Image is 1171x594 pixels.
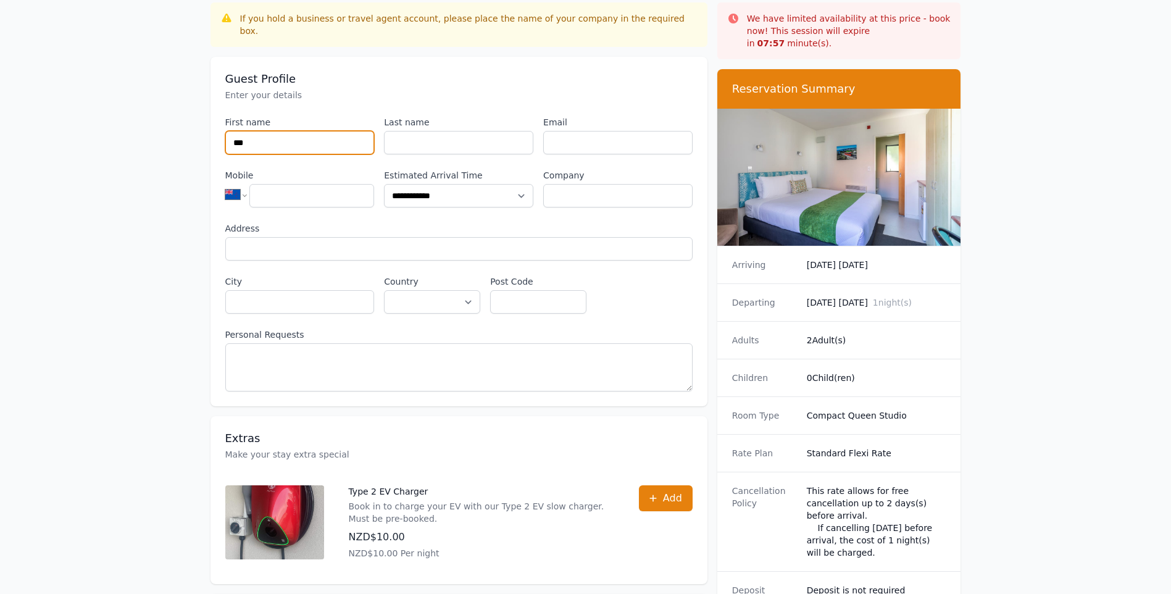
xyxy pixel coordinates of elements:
dd: [DATE] [DATE] [807,259,946,271]
div: If you hold a business or travel agent account, please place the name of your company in the requ... [240,12,698,37]
img: Type 2 EV Charger [225,485,324,559]
dt: Cancellation Policy [732,485,797,559]
dd: Compact Queen Studio [807,409,946,422]
dt: Arriving [732,259,797,271]
label: Last name [384,116,533,128]
h3: Reservation Summary [732,82,946,96]
dt: Departing [732,296,797,309]
dd: Standard Flexi Rate [807,447,946,459]
label: Email [543,116,693,128]
dt: Room Type [732,409,797,422]
dd: 2 Adult(s) [807,334,946,346]
dt: Adults [732,334,797,346]
dd: [DATE] [DATE] [807,296,946,309]
p: NZD$10.00 Per night [349,547,614,559]
label: First name [225,116,375,128]
dt: Children [732,372,797,384]
p: Enter your details [225,89,693,101]
dt: Rate Plan [732,447,797,459]
p: Type 2 EV Charger [349,485,614,498]
label: Company [543,169,693,182]
dd: 0 Child(ren) [807,372,946,384]
h3: Extras [225,431,693,446]
p: Book in to charge your EV with our Type 2 EV slow charger. Must be pre-booked. [349,500,614,525]
span: 1 night(s) [873,298,912,307]
button: Add [639,485,693,511]
p: We have limited availability at this price - book now! This session will expire in minute(s). [747,12,951,49]
label: Country [384,275,480,288]
label: Estimated Arrival Time [384,169,533,182]
strong: 07 : 57 [757,38,785,48]
label: Mobile [225,169,375,182]
label: Address [225,222,693,235]
div: This rate allows for free cancellation up to 2 days(s) before arrival. If cancelling [DATE] befor... [807,485,946,559]
p: NZD$10.00 [349,530,614,545]
h3: Guest Profile [225,72,693,86]
label: Post Code [490,275,586,288]
p: Make your stay extra special [225,448,693,461]
label: Personal Requests [225,328,693,341]
span: Add [663,491,682,506]
img: Compact Queen Studio [717,109,961,246]
label: City [225,275,375,288]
